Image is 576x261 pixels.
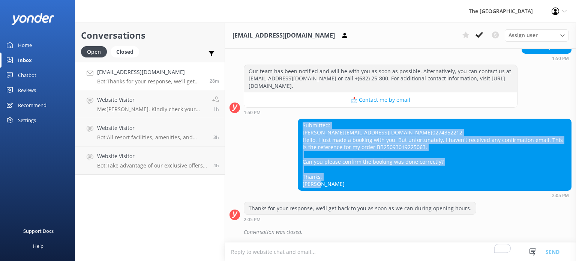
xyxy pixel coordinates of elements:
a: [EMAIL_ADDRESS][DOMAIN_NAME]Bot:Thanks for your response, we'll get back to you as soon as we can... [75,62,225,90]
strong: 1:50 PM [244,110,261,115]
a: Closed [111,47,143,56]
div: Home [18,38,32,53]
div: Assign User [505,29,568,41]
span: Sep 30 2025 04:09pm (UTC -10:00) Pacific/Honolulu [213,162,219,169]
div: Recommend [18,98,46,113]
p: Bot: Take advantage of our exclusive offers by booking our Best Rate Guaranteed directly with the... [97,162,208,169]
div: Our team has been notified and will be with you as soon as possible. Alternatively, you can conta... [244,65,517,92]
span: Sep 30 2025 06:39pm (UTC -10:00) Pacific/Honolulu [213,106,219,112]
h4: [EMAIL_ADDRESS][DOMAIN_NAME] [97,68,204,76]
div: Open [81,46,107,57]
h2: Conversations [81,28,219,42]
p: Bot: Thanks for your response, we'll get back to you as soon as we can during opening hours. [97,78,204,85]
div: Help [33,238,43,253]
span: Sep 30 2025 05:10pm (UTC -10:00) Pacific/Honolulu [213,134,219,140]
div: Sep 30 2025 08:05pm (UTC -10:00) Pacific/Honolulu [244,217,476,222]
div: Inbox [18,53,32,68]
img: yonder-white-logo.png [11,13,54,25]
div: Chatbot [18,68,36,83]
strong: 2:05 PM [244,217,261,222]
div: 2025-10-01T06:30:27.741 [229,226,571,238]
span: Assign user [508,31,538,39]
strong: 1:50 PM [552,56,569,61]
a: [EMAIL_ADDRESS][DOMAIN_NAME] [345,129,432,136]
div: Submitted: [PERSON_NAME] 0274352212 Hello, I just made a booking with you. But unfortunately, I h... [298,119,571,190]
button: 📩 Contact me by email [244,92,517,107]
a: Website VisitorBot:All resort facilities, amenities, and services, including the restaurant, are ... [75,118,225,146]
h3: [EMAIL_ADDRESS][DOMAIN_NAME] [232,31,335,41]
div: Thanks for your response, we'll get back to you as soon as we can during opening hours. [244,202,476,215]
p: Bot: All resort facilities, amenities, and services, including the restaurant, are reserved exclu... [97,134,208,141]
div: Sep 30 2025 08:05pm (UTC -10:00) Pacific/Honolulu [298,193,571,198]
p: Me: [PERSON_NAME]. Kindly check your inbox as I have sent the details for your inquiry. Thank you... [97,106,207,113]
div: Sep 30 2025 07:50pm (UTC -10:00) Pacific/Honolulu [244,110,517,115]
a: Open [81,47,111,56]
strong: 2:05 PM [552,193,569,198]
h4: Website Visitor [97,124,208,132]
div: Reviews [18,83,36,98]
h4: Website Visitor [97,152,208,160]
div: Closed [111,46,139,57]
h4: Website Visitor [97,96,207,104]
span: Sep 30 2025 08:05pm (UTC -10:00) Pacific/Honolulu [210,78,219,84]
div: Conversation was closed. [244,226,571,238]
a: Website VisitorBot:Take advantage of our exclusive offers by booking our Best Rate Guaranteed dir... [75,146,225,175]
div: Sep 30 2025 07:50pm (UTC -10:00) Pacific/Honolulu [522,56,571,61]
textarea: To enrich screen reader interactions, please activate Accessibility in Grammarly extension settings [225,243,576,261]
div: Support Docs [23,223,54,238]
a: Website VisitorMe:[PERSON_NAME]. Kindly check your inbox as I have sent the details for your inqu... [75,90,225,118]
div: Settings [18,113,36,128]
